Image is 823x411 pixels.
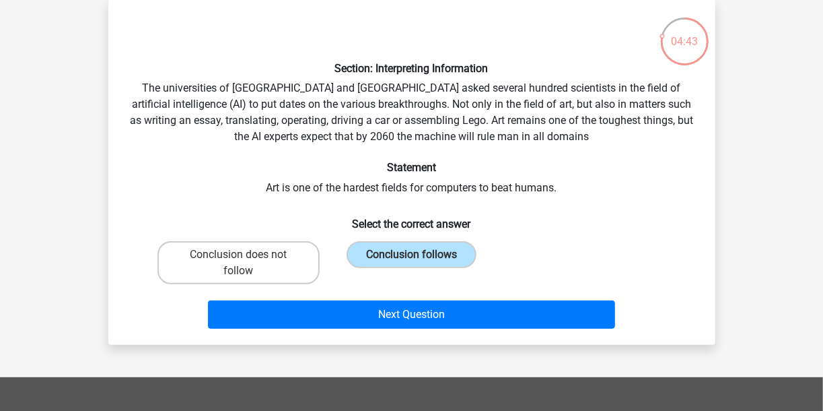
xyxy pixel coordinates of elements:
h6: Section: Interpreting Information [130,62,694,75]
label: Conclusion follows [347,241,476,268]
label: Conclusion does not follow [157,241,320,284]
h6: Select the correct answer [130,207,694,230]
div: 04:43 [659,16,710,50]
h6: Statement [130,161,694,174]
div: The universities of [GEOGRAPHIC_DATA] and [GEOGRAPHIC_DATA] asked several hundred scientists in t... [114,11,710,334]
button: Next Question [208,301,615,329]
